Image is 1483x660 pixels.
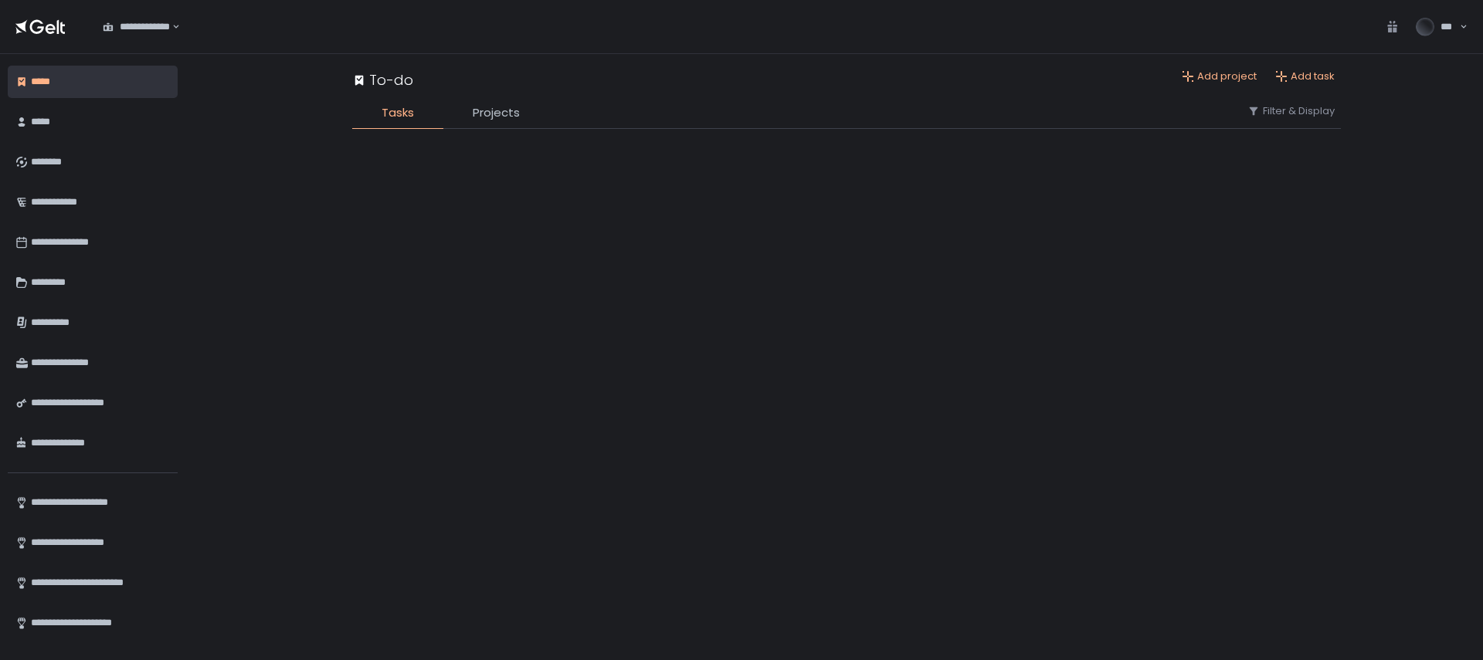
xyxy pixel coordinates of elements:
[93,11,180,43] div: Search for option
[170,19,171,35] input: Search for option
[382,104,414,122] span: Tasks
[473,104,520,122] span: Projects
[1247,104,1335,118] button: Filter & Display
[1182,69,1257,83] button: Add project
[352,69,413,90] div: To-do
[1275,69,1335,83] button: Add task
